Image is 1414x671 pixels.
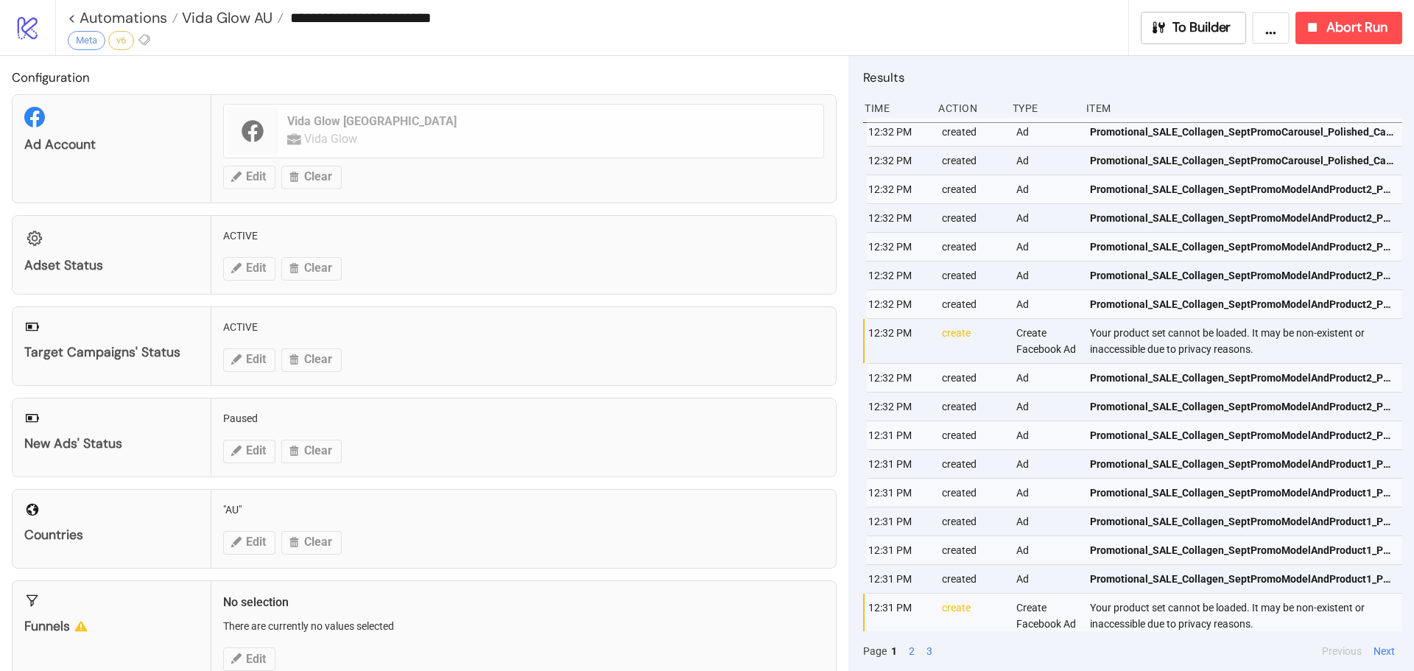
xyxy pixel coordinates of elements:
a: Promotional_SALE_Collagen_SeptPromoModelAndProduct1_Polished_Image_20250914_AU [1090,565,1396,593]
div: Item [1085,94,1402,122]
a: < Automations [68,10,178,25]
div: 12:31 PM [867,479,930,507]
div: Ad [1015,261,1078,289]
a: Promotional_SALE_Collagen_SeptPromoModelAndProduct2_Polished_Image_20250914_AU [1090,233,1396,261]
div: Ad [1015,175,1078,203]
a: Promotional_SALE_Collagen_SeptPromoModelAndProduct2_Polished_Image_20250914_AU [1090,364,1396,392]
div: Ad [1015,421,1078,449]
div: created [940,175,1004,203]
div: created [940,233,1004,261]
a: Vida Glow AU [178,10,284,25]
span: Promotional_SALE_Collagen_SeptPromoModelAndProduct1_Polished_Image_20250914_AU [1090,513,1396,530]
div: created [940,364,1004,392]
div: Ad [1015,450,1078,478]
div: Ad [1015,536,1078,564]
a: Promotional_SALE_Collagen_SeptPromoModelAndProduct1_Polished_Image_20250914_AU [1090,479,1396,507]
a: Promotional_SALE_Collagen_SeptPromoModelAndProduct1_Polished_Image_20250914_AU [1090,450,1396,478]
div: created [940,450,1004,478]
span: Promotional_SALE_Collagen_SeptPromoModelAndProduct1_Polished_Image_20250914_AU [1090,542,1396,558]
span: Promotional_SALE_Collagen_SeptPromoModelAndProduct2_Polished_Image_20250914_AU [1090,239,1396,255]
div: Action [937,94,1000,122]
span: Page [863,643,887,659]
span: Promotional_SALE_Collagen_SeptPromoModelAndProduct2_Polished_Image_20250914_AU [1090,427,1396,443]
span: Promotional_SALE_Collagen_SeptPromoModelAndProduct1_Polished_Image_20250914_AU [1090,485,1396,501]
button: 3 [922,643,937,659]
span: Promotional_SALE_Collagen_SeptPromoModelAndProduct2_Polished_Image_20250914_AU [1090,267,1396,284]
div: Ad [1015,233,1078,261]
button: ... [1252,12,1290,44]
div: 12:32 PM [867,204,930,232]
span: Promotional_SALE_Collagen_SeptPromoModelAndProduct2_Polished_Image_20250914_AU [1090,296,1396,312]
div: created [940,147,1004,175]
button: Abort Run [1295,12,1402,44]
div: Type [1011,94,1074,122]
div: Ad [1015,507,1078,535]
div: 12:31 PM [867,421,930,449]
div: created [940,393,1004,421]
div: 12:32 PM [867,364,930,392]
div: 12:32 PM [867,261,930,289]
div: Ad [1015,393,1078,421]
div: Meta [68,31,105,50]
a: Promotional_SALE_Collagen_SeptPromoModelAndProduct2_Polished_Image_20250914_AU [1090,290,1396,318]
div: Ad [1015,204,1078,232]
div: 12:31 PM [867,450,930,478]
button: Previous [1318,643,1366,659]
div: 12:32 PM [867,233,930,261]
span: Promotional_SALE_Collagen_SeptPromoCarousel_Polished_Carousel - Image_20250914_AU [1090,152,1396,169]
span: Abort Run [1326,19,1387,36]
div: created [940,565,1004,593]
div: Ad [1015,479,1078,507]
div: created [940,204,1004,232]
div: created [940,290,1004,318]
div: Your product set cannot be loaded. It may be non-existent or inaccessible due to privacy reasons. [1088,594,1406,638]
button: 2 [904,643,919,659]
div: 12:32 PM [867,175,930,203]
div: Ad [1015,290,1078,318]
a: Promotional_SALE_Collagen_SeptPromoModelAndProduct2_Polished_Image_20250914_AU [1090,261,1396,289]
div: Ad [1015,565,1078,593]
div: Your product set cannot be loaded. It may be non-existent or inaccessible due to privacy reasons. [1088,319,1406,363]
a: Promotional_SALE_Collagen_SeptPromoCarousel_Polished_Carousel - Image_20250914_AU [1090,147,1396,175]
a: Promotional_SALE_Collagen_SeptPromoModelAndProduct2_Polished_Image_20250914_AU [1090,204,1396,232]
div: create [940,319,1004,363]
div: created [940,118,1004,146]
span: Promotional_SALE_Collagen_SeptPromoModelAndProduct2_Polished_Image_20250914_AU [1090,181,1396,197]
div: 12:32 PM [867,118,930,146]
span: Promotional_SALE_Collagen_SeptPromoModelAndProduct2_Polished_Image_20250914_AU [1090,398,1396,415]
a: Promotional_SALE_Collagen_SeptPromoModelAndProduct1_Polished_Image_20250914_AU [1090,536,1396,564]
div: Time [863,94,926,122]
div: 12:31 PM [867,594,930,638]
span: Promotional_SALE_Collagen_SeptPromoModelAndProduct2_Polished_Image_20250914_AU [1090,210,1396,226]
a: Promotional_SALE_Collagen_SeptPromoModelAndProduct1_Polished_Image_20250914_AU [1090,507,1396,535]
div: Create Facebook Ad [1015,319,1078,363]
div: 12:31 PM [867,565,930,593]
div: Create Facebook Ad [1015,594,1078,638]
button: To Builder [1141,12,1247,44]
div: created [940,507,1004,535]
div: v6 [108,31,134,50]
a: Promotional_SALE_Collagen_SeptPromoCarousel_Polished_Carousel - Image_20250914_AU [1090,118,1396,146]
a: Promotional_SALE_Collagen_SeptPromoModelAndProduct2_Polished_Image_20250914_AU [1090,175,1396,203]
div: 12:32 PM [867,319,930,363]
div: 12:32 PM [867,290,930,318]
div: create [940,594,1004,638]
div: 12:31 PM [867,507,930,535]
div: 12:32 PM [867,393,930,421]
div: 12:31 PM [867,536,930,564]
span: Promotional_SALE_Collagen_SeptPromoModelAndProduct1_Polished_Image_20250914_AU [1090,456,1396,472]
h2: Results [863,68,1402,87]
span: Promotional_SALE_Collagen_SeptPromoModelAndProduct2_Polished_Image_20250914_AU [1090,370,1396,386]
span: Vida Glow AU [178,8,272,27]
div: Ad [1015,118,1078,146]
div: created [940,536,1004,564]
div: created [940,261,1004,289]
h2: Configuration [12,68,837,87]
a: Promotional_SALE_Collagen_SeptPromoModelAndProduct2_Polished_Image_20250914_AU [1090,421,1396,449]
span: To Builder [1172,19,1231,36]
div: Ad [1015,147,1078,175]
div: 12:32 PM [867,147,930,175]
a: Promotional_SALE_Collagen_SeptPromoModelAndProduct2_Polished_Image_20250914_AU [1090,393,1396,421]
button: 1 [887,643,901,659]
div: created [940,479,1004,507]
